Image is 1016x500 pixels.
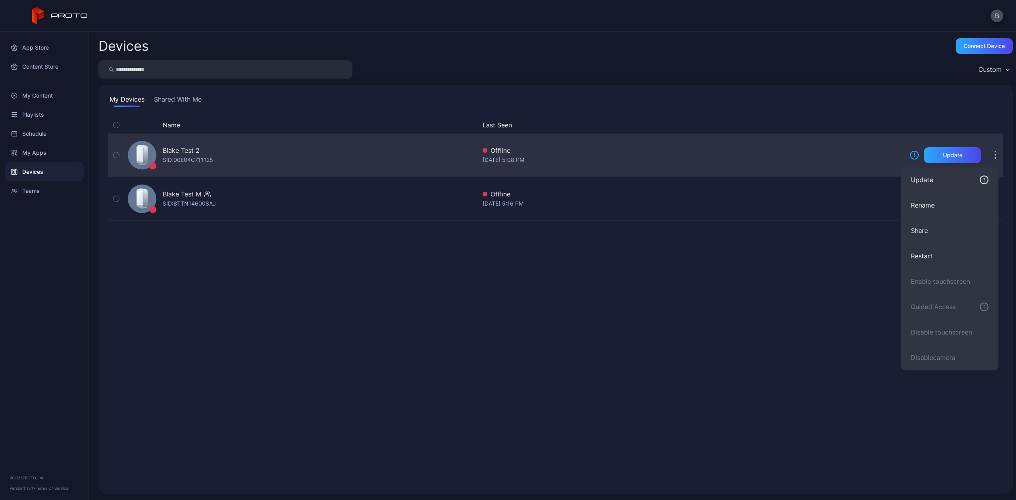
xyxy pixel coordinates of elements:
[483,189,903,199] div: Offline
[901,319,999,345] button: Disable touchscreen
[483,146,903,155] div: Offline
[5,181,84,200] a: Teams
[5,124,84,143] a: Schedule
[5,86,84,105] a: My Content
[974,60,1013,79] button: Custom
[36,486,69,490] a: Terms Of Service
[152,94,203,107] button: Shared With Me
[108,94,146,107] button: My Devices
[163,199,216,208] div: SID: BTTN146008AJ
[978,65,1002,73] div: Custom
[991,10,1003,22] button: B
[943,152,962,158] div: Update
[901,192,999,218] button: Rename
[901,243,999,269] button: Restart
[901,167,999,192] button: Update
[163,146,200,155] div: Blake Test 2
[10,475,79,481] div: © 2025 PROTO, Inc.
[483,155,903,165] div: [DATE] 5:08 PM
[901,294,999,319] button: Guided Access
[911,175,933,185] div: Update
[483,120,900,130] button: Last Seen
[98,39,149,53] h2: Devices
[901,269,999,294] button: Enable touchscreen
[924,147,981,163] button: Update
[163,120,180,130] button: Name
[987,120,1003,130] div: Options
[5,143,84,162] a: My Apps
[163,155,213,165] div: SID: 00E04C711125
[901,218,999,243] button: Share
[5,38,84,57] a: App Store
[964,43,1005,49] div: Connect device
[5,162,84,181] a: Devices
[956,38,1013,54] button: Connect device
[5,105,84,124] a: Playlists
[10,486,36,490] span: Version 1.13.1 •
[5,57,84,76] a: Content Store
[483,199,903,208] div: [DATE] 5:16 PM
[906,120,978,130] div: Update Device
[163,189,201,199] div: Blake Test M
[901,345,999,370] button: Disablecamera
[911,302,956,312] div: Guided Access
